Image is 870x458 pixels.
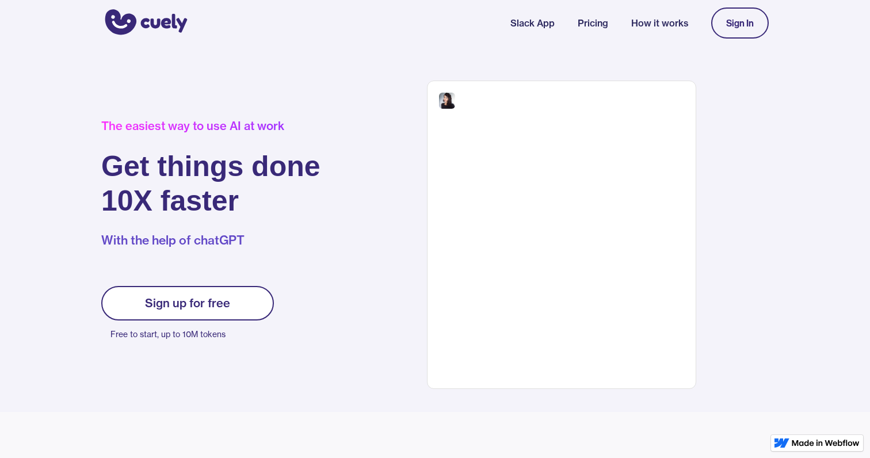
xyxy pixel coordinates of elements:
img: Made in Webflow [792,440,860,446]
a: How it works [631,16,688,30]
a: Pricing [578,16,608,30]
a: Sign up for free [101,286,274,320]
a: home [101,2,188,44]
div: The easiest way to use AI at work [101,119,320,133]
a: Sign In [711,7,769,39]
div: Sign In [726,18,754,28]
a: Slack App [510,16,555,30]
p: With the help of chatGPT [101,232,320,249]
h1: Get things done 10X faster [101,149,320,218]
p: Free to start, up to 10M tokens [110,326,274,342]
div: Sign up for free [145,296,230,310]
